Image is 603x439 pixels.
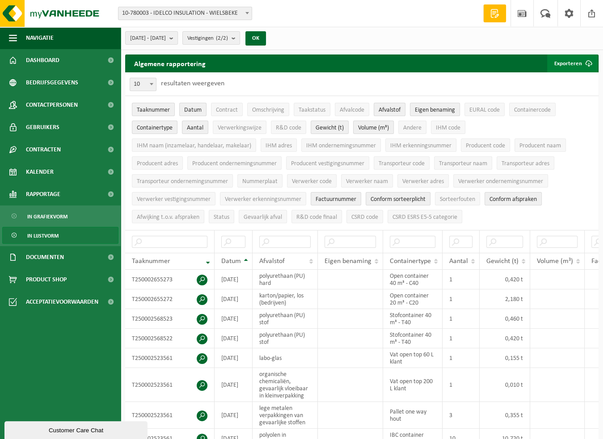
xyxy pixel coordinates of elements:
[27,208,67,225] span: In grafiekvorm
[366,192,430,205] button: Conform sorteerplicht : Activate to sort
[215,270,253,289] td: [DATE]
[26,27,54,49] span: Navigatie
[440,196,475,203] span: Sorteerfouten
[245,31,266,46] button: OK
[439,160,487,167] span: Transporteur naam
[125,31,178,45] button: [DATE] - [DATE]
[383,309,443,329] td: Stofcontainer 40 m³ - T40
[353,121,394,134] button: Volume (m³)Volume (m³): Activate to sort
[220,192,306,205] button: Verwerker erkenningsnummerVerwerker erkenningsnummer: Activate to sort
[325,258,371,265] span: Eigen benaming
[221,258,241,265] span: Datum
[239,210,287,223] button: Gevaarlijk afval : Activate to sort
[379,160,425,167] span: Transporteur code
[132,210,204,223] button: Afwijking t.o.v. afsprakenAfwijking t.o.v. afspraken: Activate to sort
[449,258,468,265] span: Aantal
[132,138,256,152] button: IHM naam (inzamelaar, handelaar, makelaar)IHM naam (inzamelaar, handelaar, makelaar): Activate to...
[26,71,78,94] span: Bedrijfsgegevens
[213,121,266,134] button: VerwerkingswijzeVerwerkingswijze: Activate to sort
[480,402,530,429] td: 0,355 t
[26,268,67,291] span: Product Shop
[125,348,215,368] td: T250002523561
[431,121,465,134] button: IHM codeIHM code: Activate to sort
[443,270,480,289] td: 1
[502,160,549,167] span: Transporteur adres
[132,192,215,205] button: Verwerker vestigingsnummerVerwerker vestigingsnummer: Activate to sort
[211,103,243,116] button: ContractContract: Activate to sort
[118,7,252,20] span: 10-780003 - IDELCO INSULATION - WIELSBEKE
[26,161,54,183] span: Kalender
[403,125,422,131] span: Andere
[271,121,306,134] button: R&D codeR&amp;D code: Activate to sort
[215,348,253,368] td: [DATE]
[443,368,480,402] td: 1
[383,348,443,368] td: Vat open top 60 L klant
[299,107,325,113] span: Taakstatus
[374,103,405,116] button: AfvalstofAfvalstof: Activate to sort
[244,214,282,221] span: Gevaarlijk afval
[209,210,234,223] button: StatusStatus: Activate to sort
[489,196,537,203] span: Conform afspraken
[383,368,443,402] td: Vat open top 200 L klant
[480,289,530,309] td: 2,180 t
[385,138,456,152] button: IHM erkenningsnummerIHM erkenningsnummer: Activate to sort
[434,156,492,170] button: Transporteur naamTransporteur naam: Activate to sort
[137,142,251,149] span: IHM naam (inzamelaar, handelaar, makelaar)
[316,196,356,203] span: Factuurnummer
[2,208,118,225] a: In grafiekvorm
[253,289,318,309] td: karton/papier, los (bedrijven)
[137,107,170,113] span: Taaknummer
[137,125,173,131] span: Containertype
[182,121,208,134] button: AantalAantal: Activate to sort
[26,94,78,116] span: Contactpersonen
[132,156,183,170] button: Producent adresProducent adres: Activate to sort
[443,329,480,348] td: 1
[436,125,460,131] span: IHM code
[132,258,170,265] span: Taaknummer
[26,183,60,205] span: Rapportage
[443,348,480,368] td: 1
[216,107,238,113] span: Contract
[26,138,61,161] span: Contracten
[187,156,282,170] button: Producent ondernemingsnummerProducent ondernemingsnummer: Activate to sort
[4,419,149,439] iframe: chat widget
[464,103,505,116] button: EURAL codeEURAL code: Activate to sort
[132,121,177,134] button: ContainertypeContainertype: Activate to sort
[214,214,229,221] span: Status
[242,178,278,185] span: Nummerplaat
[306,142,376,149] span: IHM ondernemingsnummer
[125,270,215,289] td: T250002655273
[261,138,297,152] button: IHM adresIHM adres: Activate to sort
[519,142,561,149] span: Producent naam
[161,80,224,87] label: resultaten weergeven
[252,107,284,113] span: Omschrijving
[480,329,530,348] td: 0,420 t
[187,32,228,45] span: Vestigingen
[294,103,330,116] button: TaakstatusTaakstatus: Activate to sort
[392,214,457,221] span: CSRD ESRS E5-5 categorie
[253,270,318,289] td: polyurethaan (PU) hard
[346,210,383,223] button: CSRD codeCSRD code: Activate to sort
[351,214,378,221] span: CSRD code
[26,246,64,268] span: Documenten
[192,160,277,167] span: Producent ondernemingsnummer
[388,210,462,223] button: CSRD ESRS E5-5 categorieCSRD ESRS E5-5 categorie: Activate to sort
[130,78,156,91] span: 10
[125,329,215,348] td: T250002568522
[253,402,318,429] td: lege metalen verpakkingen van gevaarlijke stoffen
[253,348,318,368] td: labo-glas
[125,368,215,402] td: T250002523561
[125,289,215,309] td: T250002655272
[311,121,349,134] button: Gewicht (t)Gewicht (t): Activate to sort
[137,196,211,203] span: Verwerker vestigingsnummer
[253,368,318,402] td: organische chemicaliën, gevaarlijk vloeibaar in kleinverpakking
[390,258,431,265] span: Containertype
[383,402,443,429] td: Pallet one way hout
[371,196,426,203] span: Conform sorteerplicht
[125,402,215,429] td: T250002523561
[443,309,480,329] td: 1
[443,289,480,309] td: 1
[374,156,430,170] button: Transporteur codeTransporteur code: Activate to sort
[537,258,573,265] span: Volume (m³)
[286,156,369,170] button: Producent vestigingsnummerProducent vestigingsnummer: Activate to sort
